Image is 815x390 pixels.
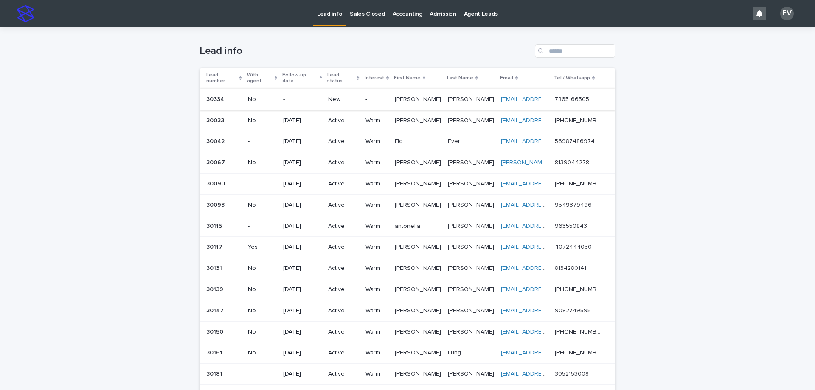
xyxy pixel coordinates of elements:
p: Warm [365,307,388,314]
p: No [248,117,277,124]
p: Email [500,73,513,83]
p: Warm [365,286,388,293]
tr: 3009030090 -[DATE]ActiveWarm[PERSON_NAME][PERSON_NAME] [PERSON_NAME][PERSON_NAME] [EMAIL_ADDRESS]... [200,173,615,194]
p: [PERSON_NAME] [448,242,496,251]
tr: 3003330033 No[DATE]ActiveWarm[PERSON_NAME][PERSON_NAME] [PERSON_NAME][PERSON_NAME] [EMAIL_ADDRESS... [200,110,615,131]
p: 30131 [206,263,224,272]
a: [EMAIL_ADDRESS][DOMAIN_NAME] [501,223,597,229]
p: Interest [365,73,384,83]
p: 4072444050 [555,242,593,251]
p: 3052153008 [555,369,590,378]
tr: 3011730117 Yes[DATE]ActiveWarm[PERSON_NAME][PERSON_NAME] [PERSON_NAME][PERSON_NAME] [EMAIL_ADDRES... [200,237,615,258]
p: Last Name [447,73,473,83]
p: Active [328,159,359,166]
p: Lead number [206,70,237,86]
p: 30117 [206,242,224,251]
p: 56987486974 [555,136,596,145]
p: 963550843 [555,221,589,230]
p: [PERSON_NAME] [395,115,443,124]
tr: 3013930139 No[DATE]ActiveWarm[PERSON_NAME][PERSON_NAME] [PERSON_NAME][PERSON_NAME] [EMAIL_ADDRESS... [200,279,615,300]
p: Warm [365,328,388,336]
p: 30033 [206,115,226,124]
p: [PERSON_NAME] [395,327,443,336]
p: Active [328,370,359,378]
p: First Name [394,73,421,83]
tr: 3004230042 -[DATE]ActiveWarmFloFlo EverEver [EMAIL_ADDRESS][DOMAIN_NAME] 5698748697456987486974 [200,131,615,152]
p: Warm [365,223,388,230]
p: Active [328,265,359,272]
a: [EMAIL_ADDRESS][DOMAIN_NAME] [501,308,597,314]
p: [PERSON_NAME] [395,369,443,378]
p: Tel / Whatsapp [554,73,590,83]
p: Lung [448,348,463,356]
p: [PERSON_NAME] [448,179,496,188]
p: Active [328,244,359,251]
p: No [248,328,277,336]
p: 30161 [206,348,224,356]
p: - [365,96,388,103]
a: [PERSON_NAME][EMAIL_ADDRESS][PERSON_NAME][DOMAIN_NAME] [501,160,689,166]
p: [PERSON_NAME] [395,263,443,272]
p: [PHONE_NUMBER] [555,284,604,293]
p: 30147 [206,306,225,314]
p: No [248,349,277,356]
p: Active [328,180,359,188]
p: [DATE] [283,244,321,251]
p: [PERSON_NAME] [448,115,496,124]
tr: 3011530115 -[DATE]ActiveWarmantonellaantonella [PERSON_NAME][PERSON_NAME] [EMAIL_ADDRESS][DOMAIN_... [200,216,615,237]
a: [EMAIL_ADDRESS][DOMAIN_NAME] [501,371,597,377]
p: [PERSON_NAME] [395,348,443,356]
p: [PERSON_NAME] [395,179,443,188]
p: Warm [365,159,388,166]
a: [EMAIL_ADDRESS][DOMAIN_NAME] [501,138,597,144]
p: Active [328,223,359,230]
p: 30334 [206,94,226,103]
p: No [248,265,277,272]
p: [DATE] [283,180,321,188]
p: No [248,96,277,103]
p: [DATE] [283,265,321,272]
tr: 3018130181 -[DATE]ActiveWarm[PERSON_NAME][PERSON_NAME] [PERSON_NAME][PERSON_NAME] [EMAIL_ADDRESS]... [200,364,615,385]
p: Warm [365,117,388,124]
tr: 3033430334 No-New-[PERSON_NAME][PERSON_NAME] [PERSON_NAME][PERSON_NAME] [EMAIL_ADDRESS][DOMAIN_NA... [200,89,615,110]
p: Warm [365,244,388,251]
p: Warm [365,138,388,145]
p: 30139 [206,284,225,293]
p: Warm [365,370,388,378]
a: [EMAIL_ADDRESS][DOMAIN_NAME] [501,118,597,123]
p: Yes [248,244,277,251]
tr: 3013130131 No[DATE]ActiveWarm[PERSON_NAME][PERSON_NAME] [PERSON_NAME][PERSON_NAME] [EMAIL_ADDRESS... [200,258,615,279]
p: 30115 [206,221,224,230]
p: [PERSON_NAME] [395,306,443,314]
p: [PERSON_NAME] [395,200,443,209]
p: - [248,370,277,378]
p: [PERSON_NAME] [395,157,443,166]
p: 30067 [206,157,227,166]
p: 7865166505 [555,94,591,103]
p: 8134280141 [555,263,588,272]
p: [PERSON_NAME] [395,94,443,103]
p: [PERSON_NAME] [448,306,496,314]
p: antonella [395,221,422,230]
p: No [248,159,277,166]
p: [PHONE_NUMBER] [555,115,604,124]
p: [DATE] [283,370,321,378]
p: Warm [365,202,388,209]
p: [PERSON_NAME] [448,200,496,209]
p: [PERSON_NAME] [448,369,496,378]
p: 30042 [206,136,226,145]
input: Search [535,44,615,58]
tr: 3015030150 No[DATE]ActiveWarm[PERSON_NAME][PERSON_NAME] [PERSON_NAME][PERSON_NAME] [EMAIL_ADDRESS... [200,321,615,342]
p: Follow-up date [282,70,317,86]
p: [DATE] [283,328,321,336]
a: [EMAIL_ADDRESS][DOMAIN_NAME] [501,329,597,335]
p: 30181 [206,369,224,378]
p: 30093 [206,200,226,209]
p: [PERSON_NAME] [448,157,496,166]
p: [PERSON_NAME] [448,221,496,230]
p: [PHONE_NUMBER] [555,327,604,336]
p: [DATE] [283,159,321,166]
a: [EMAIL_ADDRESS][DOMAIN_NAME] [501,350,597,356]
p: Active [328,328,359,336]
